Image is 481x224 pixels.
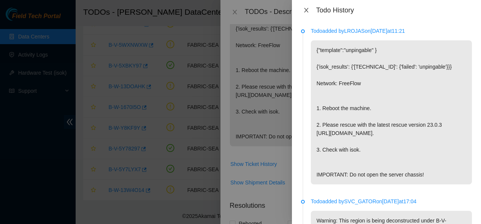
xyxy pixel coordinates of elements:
[301,7,312,14] button: Close
[311,197,472,206] p: Todo added by SVC_GATOR on [DATE] at 17:04
[303,7,309,13] span: close
[316,6,472,14] div: Todo History
[311,27,472,35] p: Todo added by LROJAS on [DATE] at 11:21
[311,40,472,184] p: {"template":"unpingable" } {'isok_results': {'[TECHNICAL_ID]': {'failed': 'unpingable'}}} Network...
